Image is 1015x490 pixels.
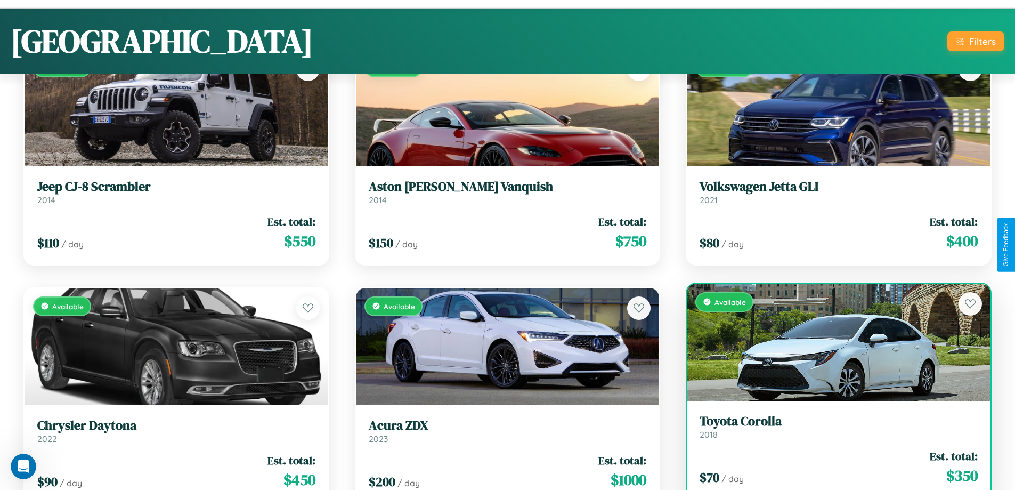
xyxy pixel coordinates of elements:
[11,454,36,479] iframe: Intercom live chat
[11,19,313,63] h1: [GEOGRAPHIC_DATA]
[598,214,646,229] span: Est. total:
[61,239,84,250] span: / day
[52,302,84,311] span: Available
[37,179,315,195] h3: Jeep CJ-8 Scrambler
[37,195,55,205] span: 2014
[369,418,647,444] a: Acura ZDX2023
[369,179,647,195] h3: Aston [PERSON_NAME] Vanquish
[700,179,978,195] h3: Volkswagen Jetta GLI
[60,478,82,488] span: / day
[37,418,315,433] h3: Chrysler Daytona
[930,448,978,464] span: Est. total:
[700,234,719,252] span: $ 80
[37,418,315,444] a: Chrysler Daytona2022
[615,230,646,252] span: $ 750
[946,465,978,486] span: $ 350
[930,214,978,229] span: Est. total:
[946,230,978,252] span: $ 400
[397,478,420,488] span: / day
[700,195,718,205] span: 2021
[37,234,59,252] span: $ 110
[267,214,315,229] span: Est. total:
[700,429,718,440] span: 2018
[700,179,978,205] a: Volkswagen Jetta GLI2021
[1002,223,1010,267] div: Give Feedback
[721,239,744,250] span: / day
[37,433,57,444] span: 2022
[369,234,393,252] span: $ 150
[969,36,996,47] div: Filters
[267,453,315,468] span: Est. total:
[284,230,315,252] span: $ 550
[598,453,646,468] span: Est. total:
[700,414,978,440] a: Toyota Corolla2018
[700,414,978,429] h3: Toyota Corolla
[714,298,746,307] span: Available
[369,433,388,444] span: 2023
[395,239,418,250] span: / day
[721,473,744,484] span: / day
[369,195,387,205] span: 2014
[369,179,647,205] a: Aston [PERSON_NAME] Vanquish2014
[369,418,647,433] h3: Acura ZDX
[37,179,315,205] a: Jeep CJ-8 Scrambler2014
[384,302,415,311] span: Available
[947,31,1004,51] button: Filters
[700,469,719,486] span: $ 70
